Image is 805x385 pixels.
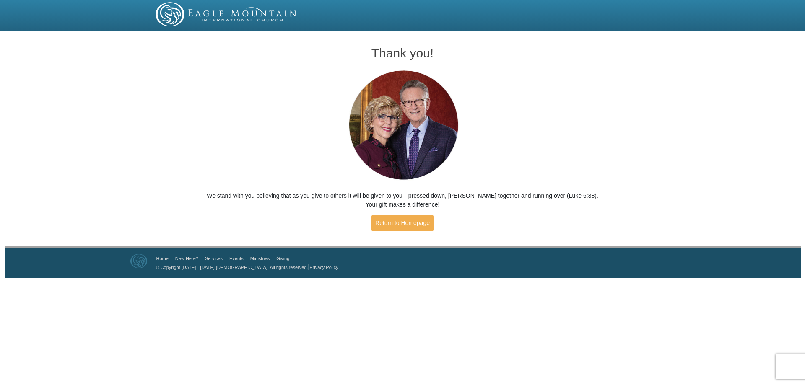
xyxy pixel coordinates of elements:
a: Events [229,256,244,261]
a: Services [205,256,223,261]
h1: Thank you! [206,46,600,60]
a: © Copyright [DATE] - [DATE] [DEMOGRAPHIC_DATA]. All rights reserved. [156,265,308,270]
a: Giving [276,256,289,261]
a: Ministries [250,256,270,261]
a: Home [156,256,169,261]
a: Privacy Policy [309,265,338,270]
p: We stand with you believing that as you give to others it will be given to you—pressed down, [PER... [206,191,600,209]
a: New Here? [175,256,198,261]
img: Pastors George and Terri Pearsons [341,68,465,183]
img: Eagle Mountain International Church [130,254,147,268]
p: | [153,263,338,271]
img: EMIC [156,2,297,26]
a: Return to Homepage [371,215,434,231]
